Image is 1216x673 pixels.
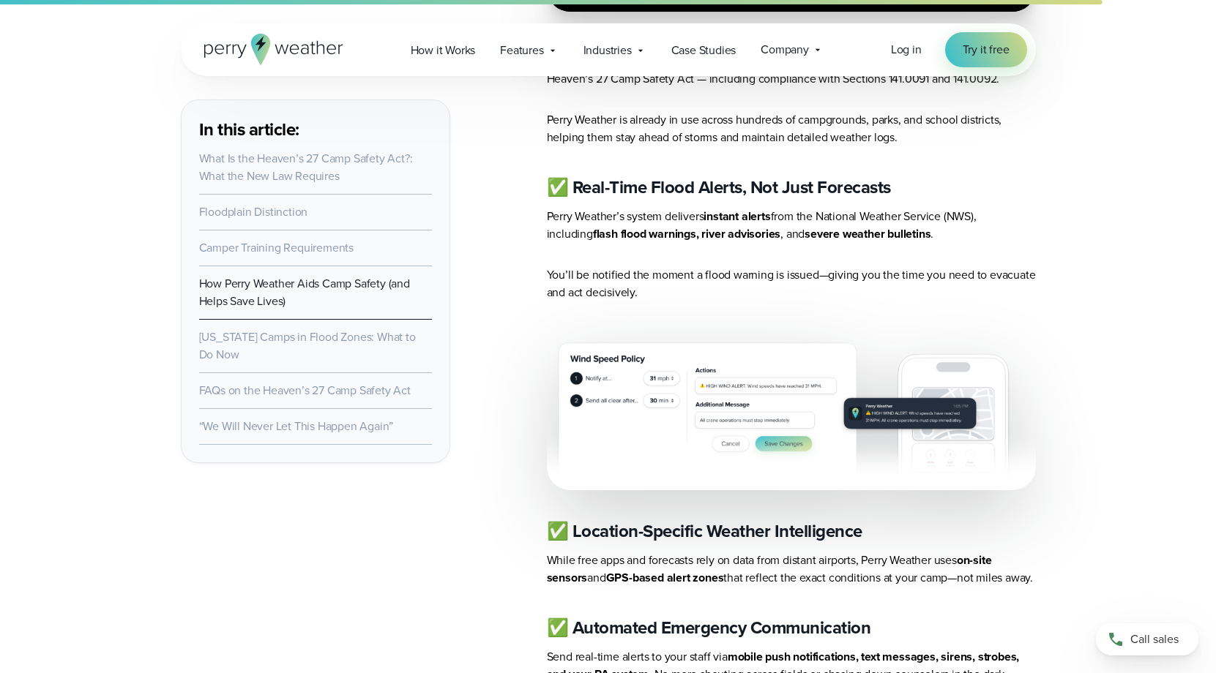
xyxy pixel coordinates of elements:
span: Industries [583,42,632,59]
span: Log in [891,41,922,58]
a: How Perry Weather Aids Camp Safety (and Helps Save Lives) [199,275,410,309]
p: You’ll be notified the moment a flood warning is issued—giving you the time you need to evacuate ... [547,266,1036,301]
span: Features [500,42,543,59]
strong: instant alerts [704,208,770,225]
span: How it Works [411,42,476,59]
h3: In this article: [199,118,432,141]
span: Try it free [963,41,1010,59]
a: Floodplain Distinction [199,203,308,220]
span: Case Studies [671,42,736,59]
a: Case Studies [659,35,749,65]
span: Call sales [1130,631,1179,648]
a: What Is the Heaven’s 27 Camp Safety Act?: What the New Law Requires [199,150,413,184]
strong: on-site sensors [547,552,992,586]
a: Log in [891,41,922,59]
strong: ✅ Automated Emergency Communication [547,614,871,641]
strong: severe weather bulletins [805,225,930,242]
a: Camper Training Requirements [199,239,354,256]
a: “We Will Never Let This Happen Again” [199,418,394,435]
a: FAQs on the Heaven’s 27 Camp Safety Act [199,382,411,399]
p: Perry Weather is already in use across hundreds of campgrounds, parks, and school districts, help... [547,111,1036,146]
span: Company [761,41,809,59]
a: [US_STATE] Camps in Flood Zones: What to Do Now [199,328,416,363]
strong: flash flood warnings, river advisories [593,225,780,242]
strong: ✅ Location-Specific Weather Intelligence [547,518,862,544]
strong: GPS-based alert zones [606,569,724,586]
p: Perry Weather’s system delivers from the National Weather Service (NWS), including , and . [547,208,1036,243]
a: How it Works [398,35,488,65]
img: policy alert [547,325,1036,490]
strong: ✅ Real-Time Flood Alerts, Not Just Forecasts [547,174,891,200]
p: While free apps and forecasts rely on data from distant airports, Perry Weather uses and that ref... [547,552,1036,587]
a: Try it free [945,32,1027,67]
a: Call sales [1096,623,1198,655]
